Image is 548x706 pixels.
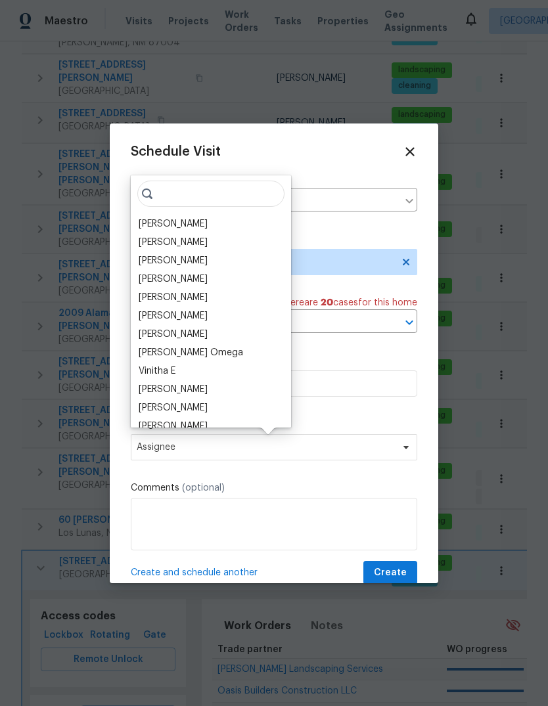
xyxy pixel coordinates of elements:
[139,328,208,341] div: [PERSON_NAME]
[137,442,394,452] span: Assignee
[321,298,333,307] span: 20
[363,561,417,585] button: Create
[374,565,407,581] span: Create
[139,273,208,286] div: [PERSON_NAME]
[139,236,208,249] div: [PERSON_NAME]
[139,309,208,322] div: [PERSON_NAME]
[139,291,208,304] div: [PERSON_NAME]
[139,217,208,231] div: [PERSON_NAME]
[400,313,419,332] button: Open
[139,346,243,359] div: [PERSON_NAME] Omega
[279,296,417,309] span: There are case s for this home
[131,481,417,495] label: Comments
[131,566,258,579] span: Create and schedule another
[139,401,208,414] div: [PERSON_NAME]
[139,383,208,396] div: [PERSON_NAME]
[403,144,417,159] span: Close
[139,420,208,433] div: [PERSON_NAME]
[139,364,175,378] div: Vinitha E
[139,254,208,267] div: [PERSON_NAME]
[182,483,225,493] span: (optional)
[131,145,221,158] span: Schedule Visit
[131,175,417,188] label: Home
